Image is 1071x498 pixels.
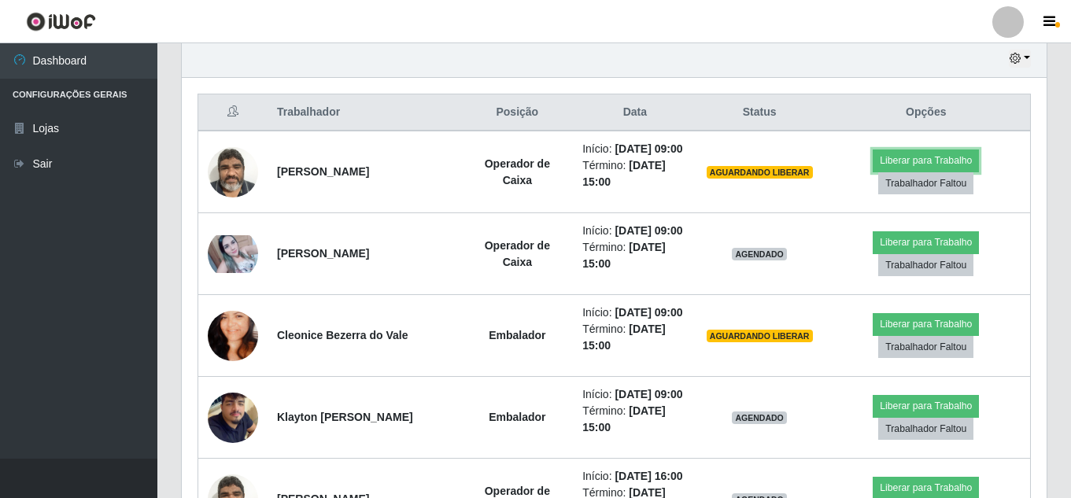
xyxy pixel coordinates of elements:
strong: Operador de Caixa [485,157,550,186]
th: Trabalhador [268,94,462,131]
button: Trabalhador Faltou [878,172,973,194]
time: [DATE] 09:00 [615,306,682,319]
strong: [PERSON_NAME] [277,165,369,178]
th: Data [573,94,696,131]
span: AGENDADO [732,411,787,424]
img: 1625107347864.jpeg [208,138,258,205]
li: Término: [582,239,687,272]
strong: Operador de Caixa [485,239,550,268]
time: [DATE] 16:00 [615,470,682,482]
button: Trabalhador Faltou [878,418,973,440]
li: Término: [582,321,687,354]
strong: Embalador [489,411,545,423]
button: Liberar para Trabalho [873,231,979,253]
span: AGENDADO [732,248,787,260]
li: Início: [582,386,687,403]
li: Início: [582,304,687,321]
li: Início: [582,141,687,157]
time: [DATE] 09:00 [615,224,682,237]
span: AGUARDANDO LIBERAR [707,330,813,342]
img: 1752843013867.jpeg [208,373,258,463]
button: Trabalhador Faltou [878,336,973,358]
li: Início: [582,223,687,239]
strong: Klayton [PERSON_NAME] [277,411,413,423]
strong: [PERSON_NAME] [277,247,369,260]
button: Trabalhador Faltou [878,254,973,276]
time: [DATE] 09:00 [615,142,682,155]
button: Liberar para Trabalho [873,395,979,417]
img: 1620185251285.jpeg [208,291,258,381]
span: AGUARDANDO LIBERAR [707,166,813,179]
li: Término: [582,157,687,190]
img: 1668045195868.jpeg [208,235,258,273]
th: Posição [462,94,574,131]
th: Status [697,94,822,131]
strong: Embalador [489,329,545,341]
th: Opções [822,94,1031,131]
strong: Cleonice Bezerra do Vale [277,329,408,341]
img: CoreUI Logo [26,12,96,31]
button: Liberar para Trabalho [873,149,979,172]
li: Início: [582,468,687,485]
button: Liberar para Trabalho [873,313,979,335]
time: [DATE] 09:00 [615,388,682,400]
li: Término: [582,403,687,436]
